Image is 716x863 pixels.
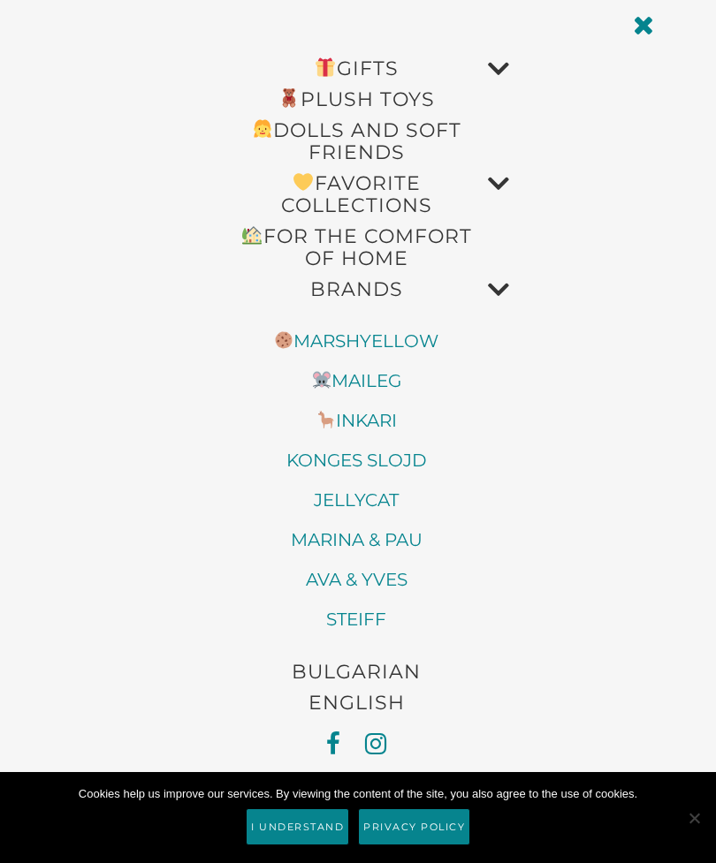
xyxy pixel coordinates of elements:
[685,809,703,827] span: No
[203,115,509,168] a: Dolls and soft friends
[203,274,509,305] a: BRANDS
[203,53,509,84] a: Gifts
[230,442,483,480] a: Konges Slojd
[275,331,293,349] img: 🍪
[293,172,313,192] img: 💛
[230,481,483,519] a: Jellycat
[230,402,483,440] a: INKARI
[246,808,349,845] a: Разбрах
[230,362,483,400] a: Maileg
[203,687,509,718] a: English
[242,225,262,245] img: 🏡
[27,785,689,803] span: Cookies help us improve our services. By viewing the content of the site, you also agree to the u...
[253,119,272,139] img: 👧
[316,57,335,77] img: 🎁
[203,84,509,115] a: PLUSH TOYS
[203,168,509,221] a: Favorite Collections
[358,808,470,845] a: Политика за поверителност
[317,411,335,428] img: 🦙
[230,322,483,360] a: Marshyellow
[230,601,483,639] a: STEIFF
[313,371,331,389] img: 🐭
[230,561,483,599] a: Ava & Yves
[230,521,483,559] a: Marina & Pau
[279,88,299,108] img: 🧸
[203,656,509,687] a: Bulgarian
[203,221,509,274] a: For the comfort of home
